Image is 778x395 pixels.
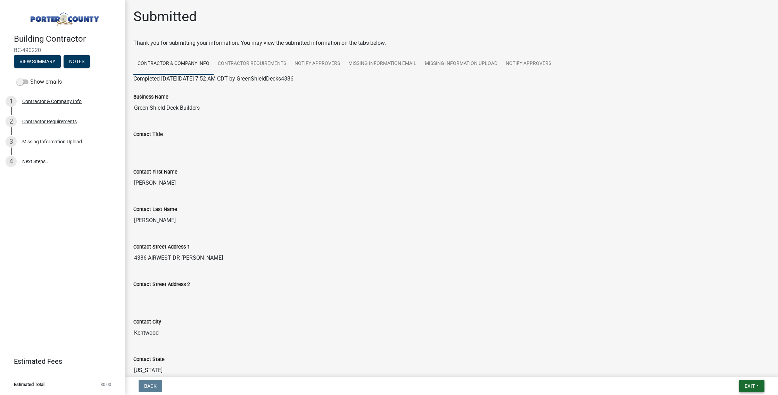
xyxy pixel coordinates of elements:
label: Contact First Name [133,170,177,175]
div: Thank you for submitting your information. You may view the submitted information on the tabs below. [133,39,770,47]
label: Contact City [133,320,161,325]
div: 1 [6,96,17,107]
h4: Building Contractor [14,34,119,44]
label: Show emails [17,78,62,86]
label: Contact Street Address 2 [133,282,190,287]
label: Contact Last Name [133,207,177,212]
h1: Submitted [133,8,197,25]
a: Missing Information Upload [421,53,502,75]
img: Porter County, Indiana [14,7,114,27]
button: Exit [739,380,764,392]
span: Completed [DATE][DATE] 7:52 AM CDT by GreenShieldDecks4386 [133,75,293,82]
button: Back [139,380,162,392]
a: Missing Information Email [344,53,421,75]
div: Contractor Requirements [22,119,77,124]
span: BC-490220 [14,47,111,53]
span: $0.00 [100,382,111,387]
label: Contact Street Address 1 [133,245,190,250]
wm-modal-confirm: Notes [64,59,90,65]
span: Estimated Total [14,382,44,387]
a: Estimated Fees [6,354,114,368]
label: Contact State [133,357,165,362]
button: View Summary [14,55,61,68]
a: Contractor Requirements [214,53,290,75]
a: Notify Approvers [502,53,555,75]
div: Missing Information Upload [22,139,82,144]
div: 4 [6,156,17,167]
div: 2 [6,116,17,127]
wm-modal-confirm: Summary [14,59,61,65]
label: Contact Title [133,132,163,137]
span: Exit [745,383,755,389]
div: Contractor & Company Info [22,99,82,104]
label: Business Name [133,95,168,100]
a: Notify Approvers [290,53,344,75]
div: 3 [6,136,17,147]
button: Notes [64,55,90,68]
a: Contractor & Company Info [133,53,214,75]
span: Back [144,383,157,389]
